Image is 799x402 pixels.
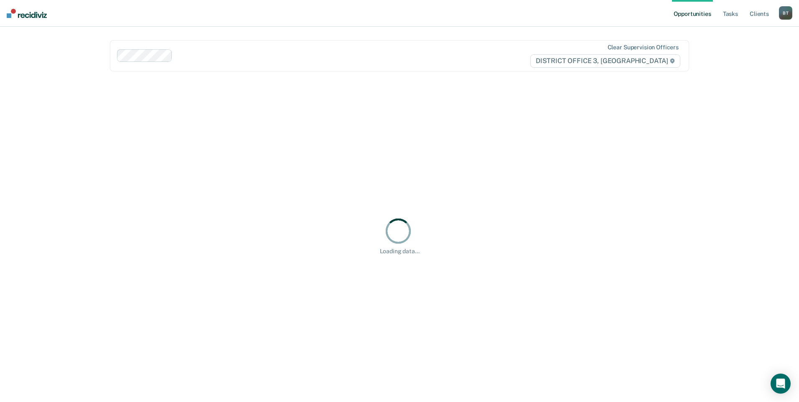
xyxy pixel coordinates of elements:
button: BT [779,6,792,20]
div: Open Intercom Messenger [771,374,791,394]
div: Loading data... [380,248,420,255]
div: Clear supervision officers [608,44,679,51]
div: B T [779,6,792,20]
img: Recidiviz [7,9,47,18]
span: DISTRICT OFFICE 3, [GEOGRAPHIC_DATA] [530,54,680,68]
